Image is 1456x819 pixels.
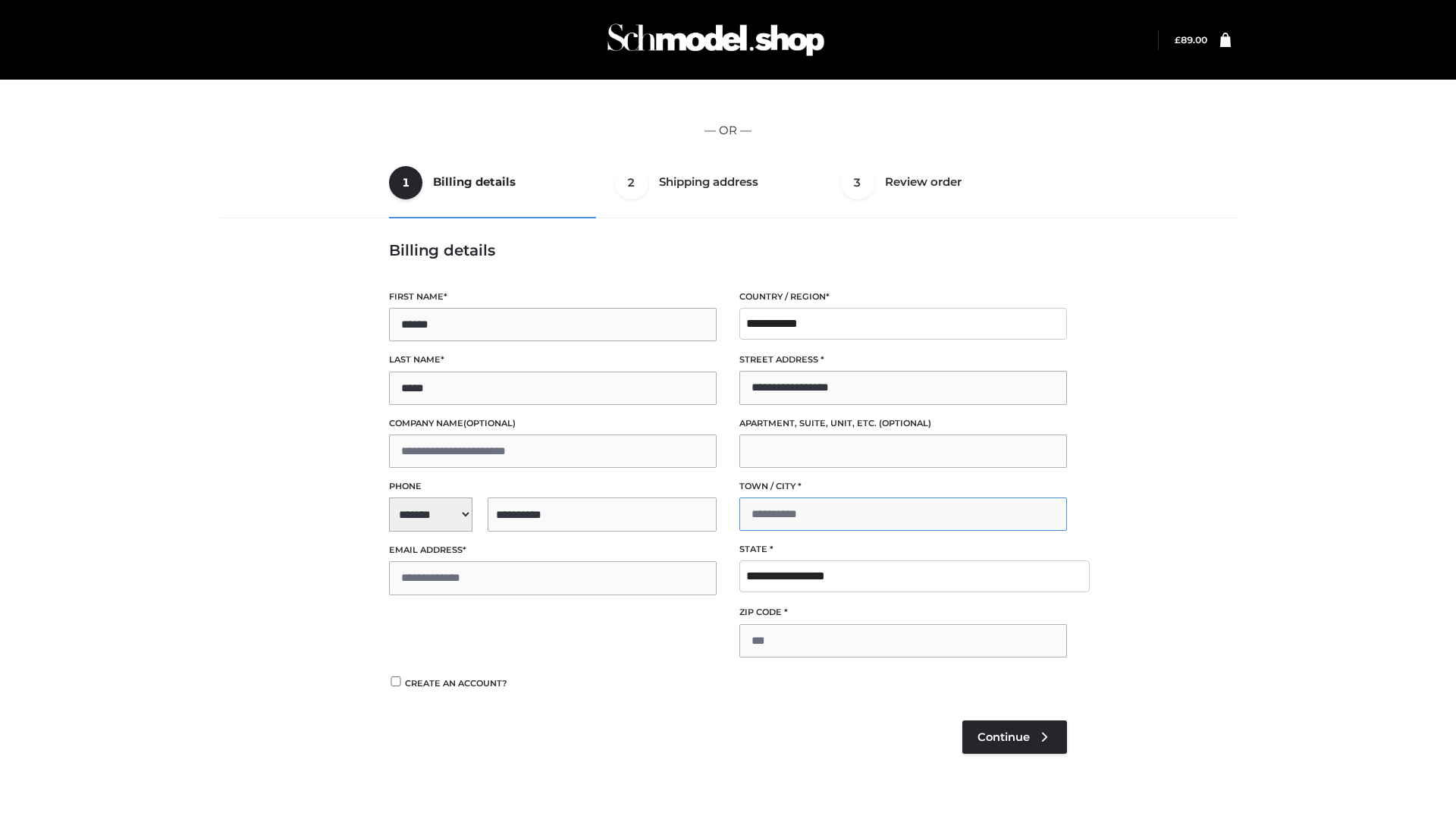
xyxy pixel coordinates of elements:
img: Schmodel Admin 964 [602,10,830,70]
span: £ [1175,34,1181,45]
span: Create an account? [405,678,507,689]
span: (optional) [463,418,516,428]
a: £89.00 [1175,34,1207,45]
label: First name [389,290,717,304]
label: State [739,542,1067,557]
bdi: 89.00 [1175,34,1207,45]
label: Last name [389,353,717,367]
label: Phone [389,479,717,494]
label: Apartment, suite, unit, etc. [739,416,1067,431]
a: Continue [962,720,1067,754]
p: — OR — [225,121,1231,140]
label: Country / Region [739,290,1067,304]
h3: Billing details [389,241,1067,259]
label: Town / City [739,479,1067,494]
label: Company name [389,416,717,431]
label: Email address [389,543,717,557]
label: Street address [739,353,1067,367]
label: ZIP Code [739,605,1067,620]
span: (optional) [879,418,931,428]
span: Continue [977,730,1030,744]
input: Create an account? [389,676,403,686]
